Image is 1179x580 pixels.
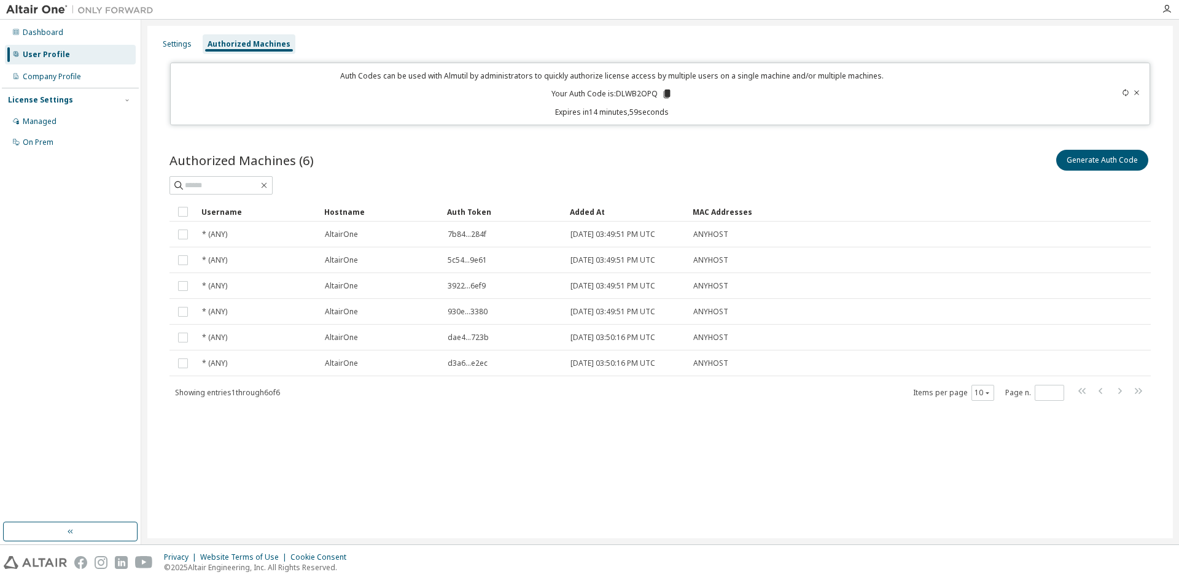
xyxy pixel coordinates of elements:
span: 3922...6ef9 [448,281,486,291]
div: Settings [163,39,192,49]
span: 930e...3380 [448,307,488,317]
div: Auth Token [447,202,560,222]
span: AltairOne [325,255,358,265]
span: * (ANY) [202,255,227,265]
span: AltairOne [325,358,358,368]
div: Managed [23,117,56,126]
div: On Prem [23,137,53,147]
span: ANYHOST [693,333,728,342]
p: © 2025 Altair Engineering, Inc. All Rights Reserved. [164,562,354,573]
span: Authorized Machines (6) [169,152,314,169]
div: Added At [570,202,683,222]
img: facebook.svg [74,556,87,569]
p: Your Auth Code is: DLWB2OPQ [551,88,672,99]
div: Company Profile [23,72,81,82]
span: [DATE] 03:49:51 PM UTC [570,230,655,239]
span: ANYHOST [693,255,728,265]
span: Showing entries 1 through 6 of 6 [175,387,280,398]
span: AltairOne [325,333,358,342]
span: [DATE] 03:49:51 PM UTC [570,255,655,265]
p: Expires in 14 minutes, 59 seconds [178,107,1046,117]
span: * (ANY) [202,333,227,342]
span: * (ANY) [202,230,227,239]
div: Hostname [324,202,437,222]
div: Cookie Consent [290,552,354,562]
span: AltairOne [325,230,358,239]
img: altair_logo.svg [4,556,67,569]
div: User Profile [23,50,70,60]
button: 10 [975,388,991,398]
span: dae4...723b [448,333,489,342]
span: * (ANY) [202,358,227,368]
div: Dashboard [23,28,63,37]
span: 5c54...9e61 [448,255,487,265]
span: [DATE] 03:50:16 PM UTC [570,333,655,342]
span: [DATE] 03:49:51 PM UTC [570,307,655,317]
img: instagram.svg [95,556,107,569]
span: Page n. [1005,385,1064,401]
p: Auth Codes can be used with Almutil by administrators to quickly authorize license access by mult... [178,71,1046,81]
div: Website Terms of Use [200,552,290,562]
div: Username [201,202,314,222]
div: Privacy [164,552,200,562]
span: Items per page [913,385,994,401]
span: * (ANY) [202,281,227,291]
span: ANYHOST [693,281,728,291]
span: ANYHOST [693,307,728,317]
span: * (ANY) [202,307,227,317]
span: [DATE] 03:50:16 PM UTC [570,358,655,368]
img: youtube.svg [135,556,153,569]
span: 7b84...284f [448,230,486,239]
img: Altair One [6,4,160,16]
span: d3a6...e2ec [448,358,488,368]
span: ANYHOST [693,358,728,368]
span: ANYHOST [693,230,728,239]
img: linkedin.svg [115,556,128,569]
div: MAC Addresses [693,202,1022,222]
button: Generate Auth Code [1056,150,1148,171]
span: AltairOne [325,281,358,291]
span: [DATE] 03:49:51 PM UTC [570,281,655,291]
div: License Settings [8,95,73,105]
div: Authorized Machines [208,39,290,49]
span: AltairOne [325,307,358,317]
